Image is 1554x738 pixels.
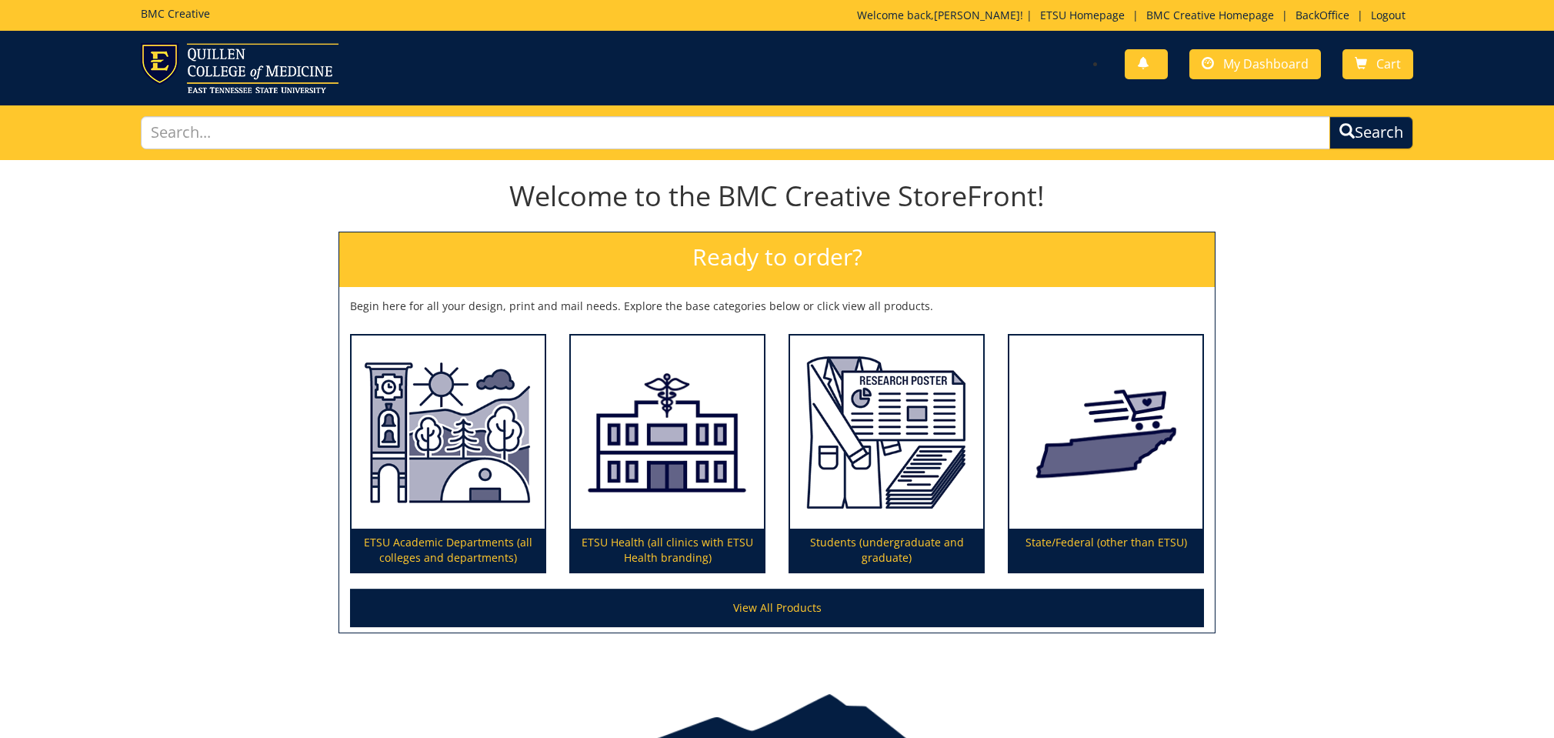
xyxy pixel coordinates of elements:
img: ETSU Academic Departments (all colleges and departments) [352,336,545,529]
p: State/Federal (other than ETSU) [1009,529,1202,572]
a: My Dashboard [1189,49,1321,79]
h2: Ready to order? [339,232,1215,287]
a: View All Products [350,589,1204,627]
img: State/Federal (other than ETSU) [1009,336,1202,529]
a: BMC Creative Homepage [1139,8,1282,22]
img: Students (undergraduate and graduate) [790,336,983,529]
button: Search [1329,116,1413,149]
span: My Dashboard [1223,55,1309,72]
p: Welcome back, ! | | | | [857,8,1413,23]
a: Cart [1342,49,1413,79]
a: State/Federal (other than ETSU) [1009,336,1202,573]
a: ETSU Health (all clinics with ETSU Health branding) [571,336,764,573]
p: Students (undergraduate and graduate) [790,529,983,572]
p: ETSU Health (all clinics with ETSU Health branding) [571,529,764,572]
h1: Welcome to the BMC Creative StoreFront! [338,181,1216,212]
a: Logout [1363,8,1413,22]
a: Students (undergraduate and graduate) [790,336,983,573]
span: Cart [1376,55,1401,72]
a: ETSU Academic Departments (all colleges and departments) [352,336,545,573]
a: BackOffice [1288,8,1357,22]
img: ETSU logo [141,43,338,93]
p: ETSU Academic Departments (all colleges and departments) [352,529,545,572]
p: Begin here for all your design, print and mail needs. Explore the base categories below or click ... [350,299,1204,314]
input: Search... [141,116,1329,149]
a: ETSU Homepage [1032,8,1132,22]
a: [PERSON_NAME] [934,8,1020,22]
h5: BMC Creative [141,8,210,19]
img: ETSU Health (all clinics with ETSU Health branding) [571,336,764,529]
